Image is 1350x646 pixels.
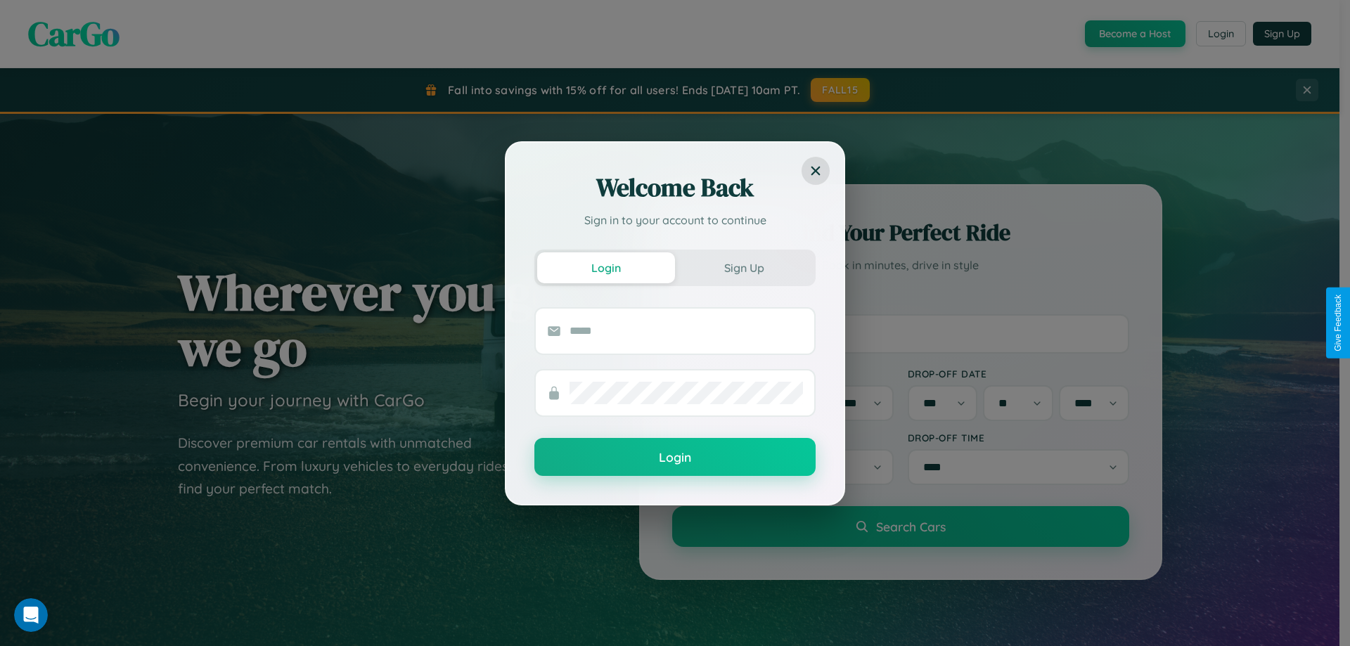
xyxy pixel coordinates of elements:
[534,212,816,228] p: Sign in to your account to continue
[14,598,48,632] iframe: Intercom live chat
[675,252,813,283] button: Sign Up
[534,171,816,205] h2: Welcome Back
[1333,295,1343,351] div: Give Feedback
[537,252,675,283] button: Login
[534,438,816,476] button: Login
